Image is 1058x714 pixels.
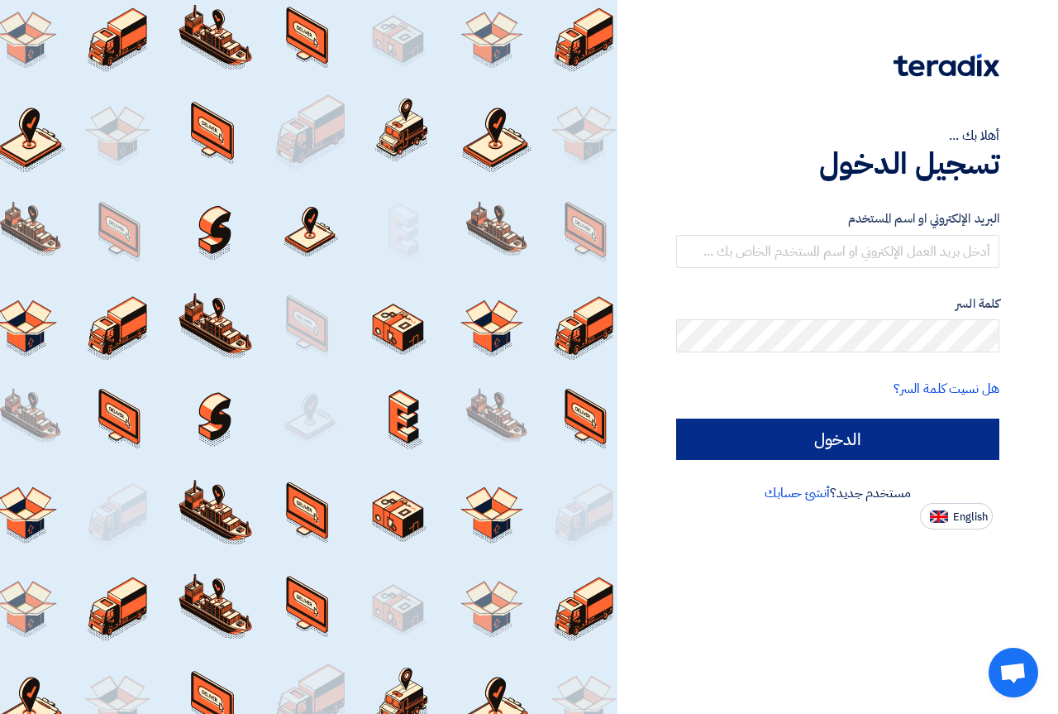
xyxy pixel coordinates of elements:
img: Teradix logo [894,54,999,77]
div: أهلا بك ... [676,126,999,146]
label: كلمة السر [676,295,999,314]
input: أدخل بريد العمل الإلكتروني او اسم المستخدم الخاص بك ... [676,235,999,268]
a: أنشئ حسابك [765,483,830,503]
a: هل نسيت كلمة السر؟ [894,379,999,399]
h1: تسجيل الدخول [676,146,999,182]
img: en-US.png [930,510,948,523]
div: مستخدم جديد؟ [676,483,999,503]
input: الدخول [676,419,999,460]
button: English [920,503,993,530]
span: English [953,511,988,523]
label: البريد الإلكتروني او اسم المستخدم [676,209,999,228]
div: Open chat [989,648,1038,697]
